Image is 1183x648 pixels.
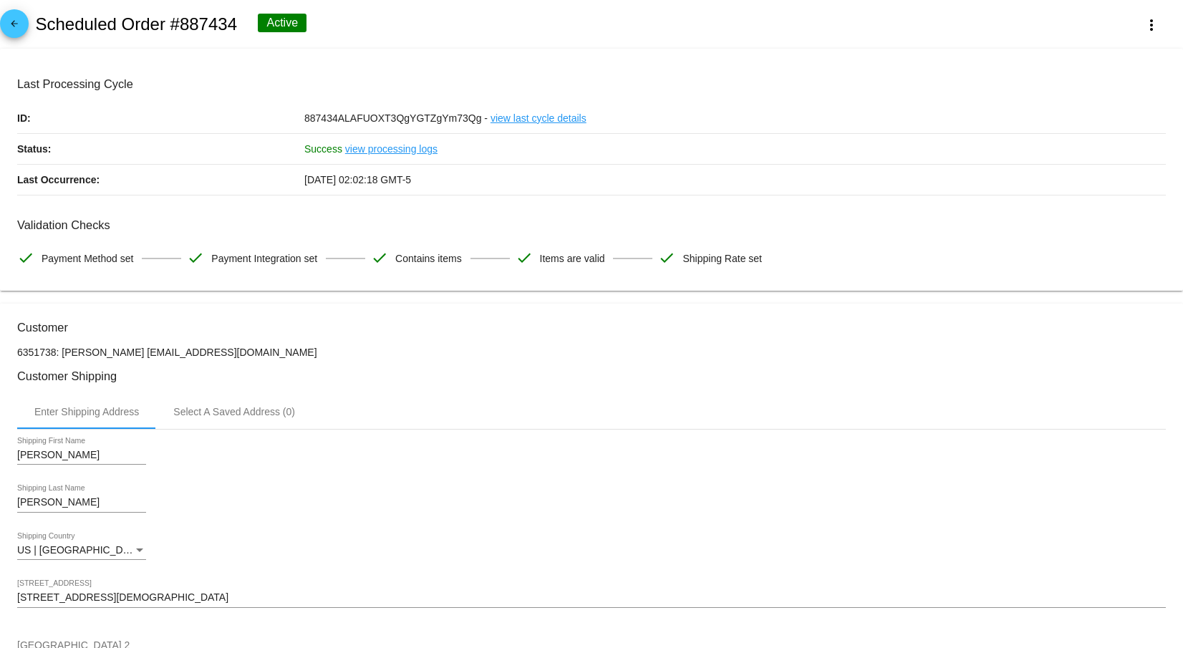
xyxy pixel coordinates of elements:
[17,249,34,266] mat-icon: check
[17,544,144,556] span: US | [GEOGRAPHIC_DATA]
[17,165,304,195] p: Last Occurrence:
[304,143,342,155] span: Success
[658,249,675,266] mat-icon: check
[187,249,204,266] mat-icon: check
[17,218,1166,232] h3: Validation Checks
[540,243,605,274] span: Items are valid
[42,243,133,274] span: Payment Method set
[516,249,533,266] mat-icon: check
[304,174,411,185] span: [DATE] 02:02:18 GMT-5
[17,77,1166,91] h3: Last Processing Cycle
[258,14,306,32] div: Active
[35,14,237,34] h2: Scheduled Order #887434
[6,19,23,36] mat-icon: arrow_back
[491,103,586,133] a: view last cycle details
[682,243,762,274] span: Shipping Rate set
[34,406,139,417] div: Enter Shipping Address
[345,134,438,164] a: view processing logs
[17,545,146,556] mat-select: Shipping Country
[1143,16,1160,34] mat-icon: more_vert
[17,497,146,508] input: Shipping Last Name
[17,450,146,461] input: Shipping First Name
[173,406,295,417] div: Select A Saved Address (0)
[395,243,462,274] span: Contains items
[17,592,1166,604] input: Shipping Street 1
[17,134,304,164] p: Status:
[304,112,488,124] span: 887434ALAFUOXT3QgYGTZgYm73Qg -
[211,243,317,274] span: Payment Integration set
[17,103,304,133] p: ID:
[371,249,388,266] mat-icon: check
[17,369,1166,383] h3: Customer Shipping
[17,347,1166,358] p: 6351738: [PERSON_NAME] [EMAIL_ADDRESS][DOMAIN_NAME]
[17,321,1166,334] h3: Customer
